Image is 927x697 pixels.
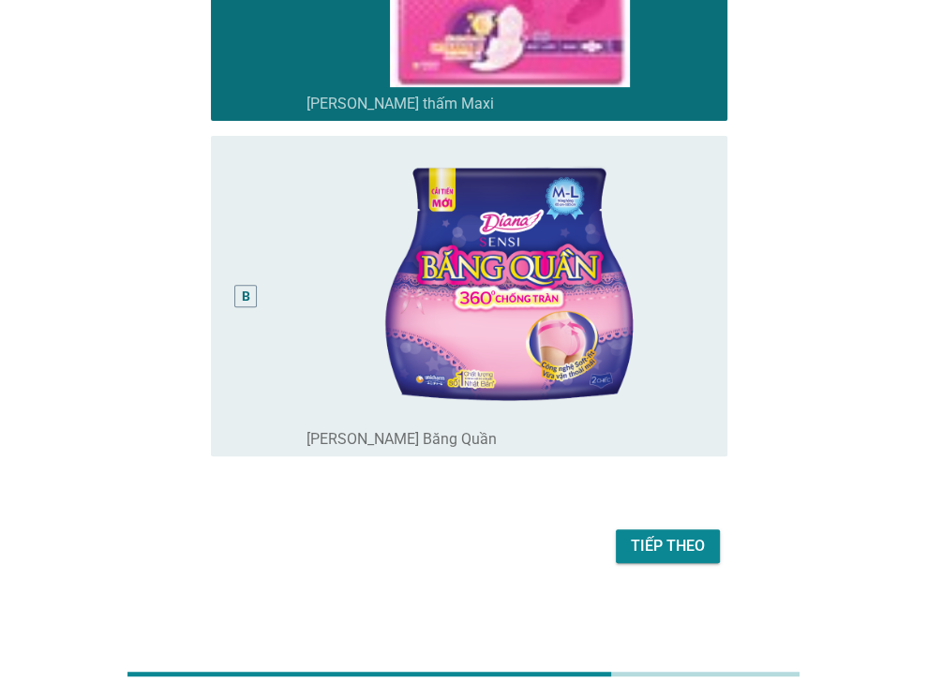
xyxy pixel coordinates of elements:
[631,535,705,557] div: Tiếp theo
[616,529,720,563] button: Tiếp theo
[242,286,250,305] div: B
[307,143,712,423] img: 864f998b-ff81-4db7-9218-02f5047a584c-image83.png
[307,95,494,113] label: [PERSON_NAME] thấm Maxi
[307,430,497,449] label: [PERSON_NAME] Băng Quần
